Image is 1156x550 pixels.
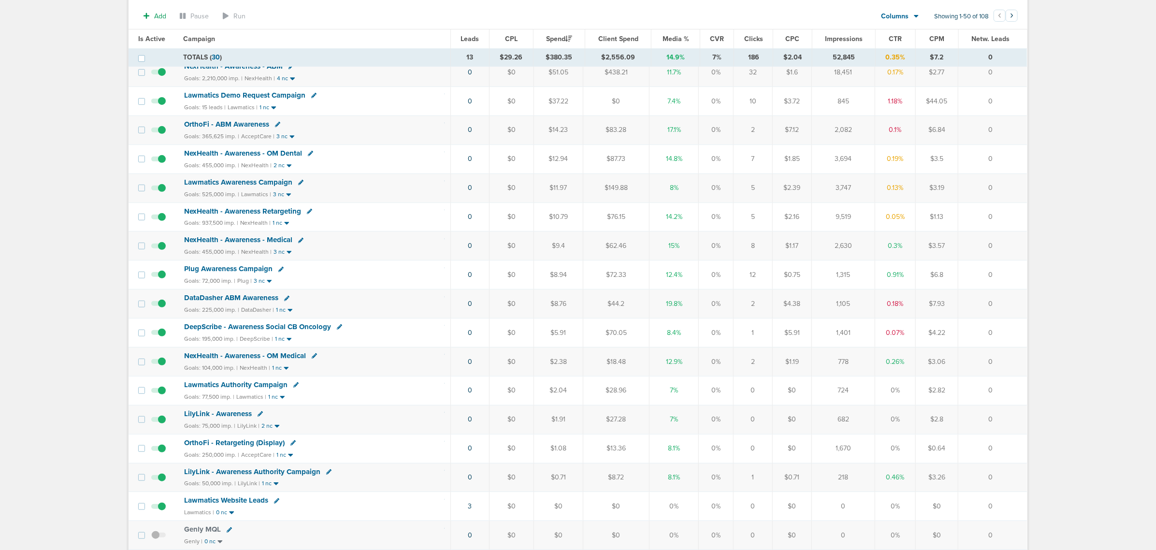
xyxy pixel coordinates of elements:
small: DeepScribe | [240,335,273,342]
a: 0 [468,358,472,366]
small: Lawmatics | [236,393,266,400]
td: 7% [650,376,699,405]
small: Goals: 455,000 imp. | [184,248,239,256]
small: 4 nc [277,75,288,82]
td: $6.8 [916,261,958,289]
button: Go to next page [1006,10,1018,22]
td: $0 [534,521,583,550]
td: $0 [583,492,650,521]
a: 0 [468,155,472,163]
td: 0.1% [875,116,916,145]
td: $0 [489,347,534,376]
span: Clicks [744,35,763,43]
td: $4.38 [773,289,811,318]
small: NexHealth | [240,219,271,226]
td: $1.91 [534,405,583,434]
span: Leads [461,35,479,43]
td: 1,670 [811,434,875,463]
td: $0 [583,87,650,116]
td: $9.4 [534,232,583,261]
td: 0 [811,521,875,550]
small: Plug | [237,277,252,284]
small: AcceptCare | [241,451,275,458]
td: $2.39 [773,174,811,203]
td: 778 [811,347,875,376]
span: CPL [505,35,518,43]
td: 0.13% [875,174,916,203]
td: 19.8% [650,289,699,318]
td: $3.57 [916,232,958,261]
td: 13 [450,49,489,66]
td: $7.93 [916,289,958,318]
td: $1.08 [534,434,583,463]
small: Lawmatics | [184,509,214,516]
td: 52,845 [812,49,876,66]
td: 15% [650,232,699,261]
td: 0 [958,463,1027,492]
td: 8% [650,174,699,203]
span: Client Spend [598,35,638,43]
td: 12 [733,261,773,289]
td: 10 [733,87,773,116]
td: 1 [733,318,773,347]
span: OrthoFi - Retargeting (Display) [184,438,285,447]
td: 0.91% [875,261,916,289]
td: 845 [811,87,875,116]
td: $3.72 [773,87,811,116]
td: $0 [489,463,534,492]
span: DataDasher ABM Awareness [184,293,278,302]
a: 0 [468,444,472,452]
span: 30 [212,53,220,61]
td: 12.4% [650,261,699,289]
td: 2 [733,289,773,318]
td: 0 [958,261,1027,289]
td: $5.91 [773,318,811,347]
td: $8.94 [534,261,583,289]
span: Columns [881,12,909,21]
td: $2,556.09 [585,49,651,66]
td: 0.05% [875,203,916,232]
td: 0% [875,376,916,405]
span: Plug Awareness Campaign [184,264,273,273]
small: LilyLink | [237,422,260,429]
span: CVR [710,35,724,43]
td: 3,747 [811,174,875,203]
a: 0 [468,271,472,279]
a: 0 [468,531,472,539]
td: 7.4% [650,87,699,116]
a: 0 [468,126,472,134]
span: CPC [786,35,800,43]
span: Media % [663,35,689,43]
td: 0% [699,203,733,232]
td: $0 [916,492,958,521]
td: 0 [733,405,773,434]
td: 0 [733,434,773,463]
span: Showing 1-50 of 108 [934,13,989,21]
td: $70.05 [583,318,650,347]
td: $0 [489,521,534,550]
td: 0% [650,492,699,521]
td: $29.26 [489,49,533,66]
td: 8.1% [650,463,699,492]
small: Goals: 15 leads | [184,104,226,111]
span: Campaign [183,35,215,43]
td: 186 [734,49,773,66]
td: 0.07% [875,318,916,347]
td: 0 [733,376,773,405]
td: 2,082 [811,116,875,145]
a: 0 [468,415,472,423]
td: $44.2 [583,289,650,318]
span: Spend [546,35,572,43]
td: 1 [733,463,773,492]
span: LilyLink - Awareness Authority Campaign [184,467,320,476]
td: 0% [699,289,733,318]
td: 2 [733,347,773,376]
td: 0.3% [875,232,916,261]
a: 0 [468,184,472,192]
td: $2.04 [773,49,812,66]
td: $11.97 [534,174,583,203]
span: CTR [889,35,902,43]
small: Goals: 365,625 imp. | [184,133,239,140]
small: 3 nc [273,191,284,198]
small: NexHealth | [241,248,272,255]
